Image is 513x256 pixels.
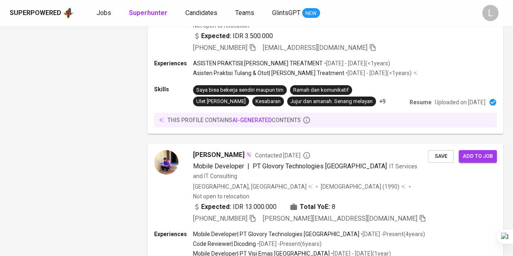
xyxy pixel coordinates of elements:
[323,59,390,67] p: • [DATE] - [DATE] ( <1 years )
[263,44,367,52] span: [EMAIL_ADDRESS][DOMAIN_NAME]
[193,240,256,248] p: Code Reviewer | Dicoding
[293,86,349,94] div: Ramah dan komunikatif
[432,152,450,161] span: Save
[193,215,247,222] span: [PHONE_NUMBER]
[300,202,330,212] b: Total YoE:
[185,9,217,17] span: Candidates
[129,8,169,18] a: Superhunter
[185,8,219,18] a: Candidates
[196,86,283,94] div: Saya bisa bekerja sendiri maupun tim
[193,69,344,77] p: Asisten Praktisi Tulang & Otot | [PERSON_NAME] Treatment
[255,151,311,159] span: Contacted [DATE]
[232,117,272,123] span: AI-generated
[463,152,493,161] span: Add to job
[193,59,323,67] p: ASISTEN PRAKTISI | [PERSON_NAME] TREATMENT
[359,230,425,238] p: • [DATE] - Present ( 4 years )
[272,9,301,17] span: GlintsGPT
[272,8,320,18] a: GlintsGPT NEW
[193,183,313,191] div: [GEOGRAPHIC_DATA], [GEOGRAPHIC_DATA]
[97,9,111,17] span: Jobs
[201,31,231,41] b: Expected:
[196,98,246,105] div: Ulet [PERSON_NAME]
[253,162,387,170] span: PT Glovory Technologies [GEOGRAPHIC_DATA]
[303,151,311,159] svg: By Batam recruiter
[428,150,454,163] button: Save
[321,183,382,191] span: [DEMOGRAPHIC_DATA]
[97,8,113,18] a: Jobs
[154,85,193,93] p: Skills
[379,97,386,105] p: +9
[154,150,178,174] img: e0fe91583248d10a439ee78707db0034.jpg
[193,44,247,52] span: [PHONE_NUMBER]
[256,240,322,248] p: • [DATE] - Present ( 6 years )
[245,151,252,158] img: magic_wand.svg
[63,7,74,19] img: app logo
[193,162,244,170] span: Mobile Developer
[235,8,256,18] a: Teams
[10,7,74,19] a: Superpoweredapp logo
[235,9,254,17] span: Teams
[290,98,373,105] div: Jujur dan amanah. Senang melayan
[332,202,335,212] span: 8
[435,98,485,106] p: Uploaded on [DATE]
[154,230,193,238] p: Experiences
[321,183,406,191] div: (1990)
[263,215,417,222] span: [PERSON_NAME][EMAIL_ADDRESS][DOMAIN_NAME]
[459,150,497,163] button: Add to job
[193,192,249,200] p: Not open to relocation
[302,9,320,17] span: NEW
[154,59,193,67] p: Experiences
[410,98,431,106] p: Resume
[193,31,273,41] div: IDR 3.500.000
[167,116,301,124] p: this profile contains contents
[10,9,61,18] div: Superpowered
[193,230,359,238] p: Mobile Developer | PT Glovory Technologies [GEOGRAPHIC_DATA]
[255,98,281,105] div: Kesabaran
[193,202,277,212] div: IDR 13.000.000
[193,150,245,160] span: [PERSON_NAME]
[247,161,249,171] span: |
[129,9,167,17] b: Superhunter
[201,202,231,212] b: Expected:
[482,5,498,21] div: L
[344,69,412,77] p: • [DATE] - [DATE] ( <1 years )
